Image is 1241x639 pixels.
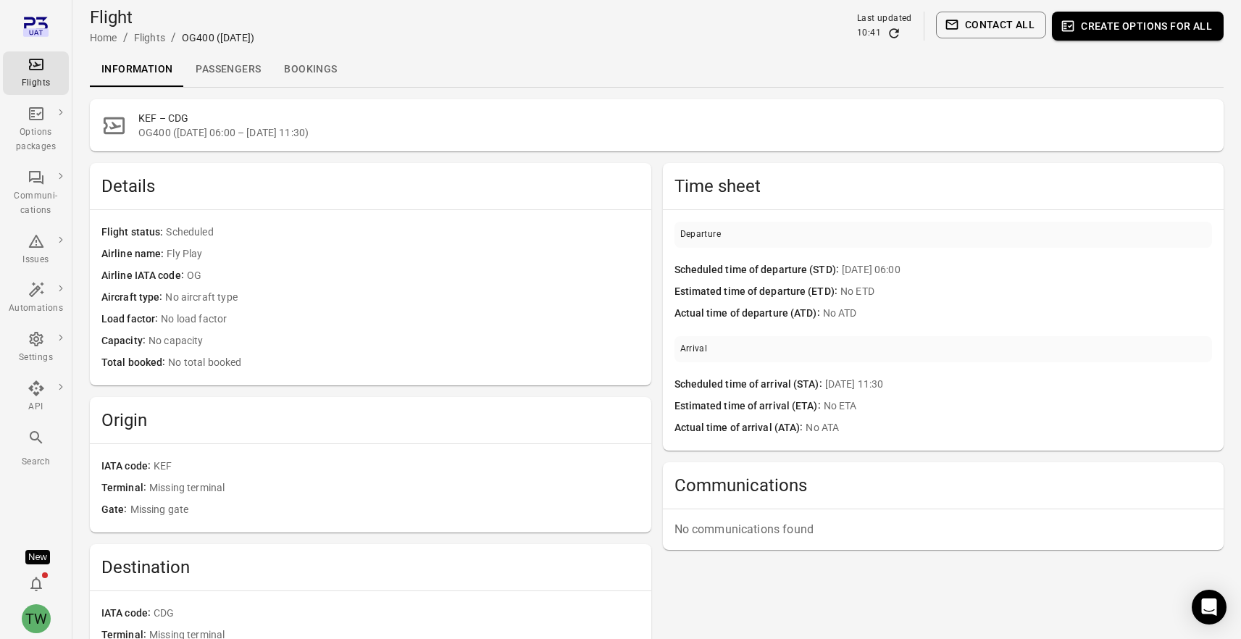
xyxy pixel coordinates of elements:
[825,377,1212,393] span: [DATE] 11:30
[161,312,639,327] span: No load factor
[167,246,639,262] span: Fly Play
[674,284,840,300] span: Estimated time of departure (ETD)
[101,290,165,306] span: Aircraft type
[138,125,1212,140] span: OG400 ([DATE] 06:00 – [DATE] 11:30)
[171,29,176,46] li: /
[90,29,254,46] nav: Breadcrumbs
[674,420,806,436] span: Actual time of arrival (ATA)
[680,227,722,242] div: Departure
[9,455,63,469] div: Search
[168,355,639,371] span: No total booked
[101,355,168,371] span: Total booked
[9,253,63,267] div: Issues
[187,268,640,284] span: OG
[101,480,149,496] span: Terminal
[16,598,57,639] button: Tony Wang
[22,569,51,598] button: Notifications
[101,246,167,262] span: Airline name
[138,111,1212,125] h2: KEF – CDG
[9,76,63,91] div: Flights
[674,306,823,322] span: Actual time of departure (ATD)
[1192,590,1227,625] div: Open Intercom Messenger
[9,125,63,154] div: Options packages
[674,262,842,278] span: Scheduled time of departure (STD)
[90,52,1224,87] div: Local navigation
[3,101,69,159] a: Options packages
[90,52,184,87] a: Information
[3,164,69,222] a: Communi-cations
[154,606,639,622] span: CDG
[9,301,63,316] div: Automations
[9,400,63,414] div: API
[674,175,1213,198] h2: Time sheet
[824,398,1212,414] span: No ETA
[149,333,640,349] span: No capacity
[182,30,254,45] div: OG400 ([DATE])
[101,175,640,198] h2: Details
[3,51,69,95] a: Flights
[3,277,69,320] a: Automations
[101,225,166,241] span: Flight status
[674,521,1213,538] p: No communications found
[680,342,708,356] div: Arrival
[823,306,1212,322] span: No ATD
[166,225,639,241] span: Scheduled
[674,398,824,414] span: Estimated time of arrival (ETA)
[1052,12,1224,41] button: Create options for all
[936,12,1046,38] button: Contact all
[887,26,901,41] button: Refresh data
[674,377,825,393] span: Scheduled time of arrival (STA)
[25,550,50,564] div: Tooltip anchor
[857,12,912,26] div: Last updated
[272,52,348,87] a: Bookings
[134,32,165,43] a: Flights
[154,459,639,475] span: KEF
[101,268,187,284] span: Airline IATA code
[3,425,69,473] button: Search
[101,312,161,327] span: Load factor
[130,502,640,518] span: Missing gate
[674,474,1213,497] h2: Communications
[806,420,1212,436] span: No ATA
[184,52,272,87] a: Passengers
[101,502,130,518] span: Gate
[90,32,117,43] a: Home
[840,284,1212,300] span: No ETD
[9,189,63,218] div: Communi-cations
[101,556,640,579] h2: Destination
[857,26,881,41] div: 10:41
[9,351,63,365] div: Settings
[123,29,128,46] li: /
[101,333,149,349] span: Capacity
[22,604,51,633] div: TW
[165,290,639,306] span: No aircraft type
[3,228,69,272] a: Issues
[101,459,154,475] span: IATA code
[3,375,69,419] a: API
[842,262,1212,278] span: [DATE] 06:00
[101,409,640,432] h2: Origin
[101,606,154,622] span: IATA code
[90,6,254,29] h1: Flight
[3,326,69,369] a: Settings
[149,480,640,496] span: Missing terminal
